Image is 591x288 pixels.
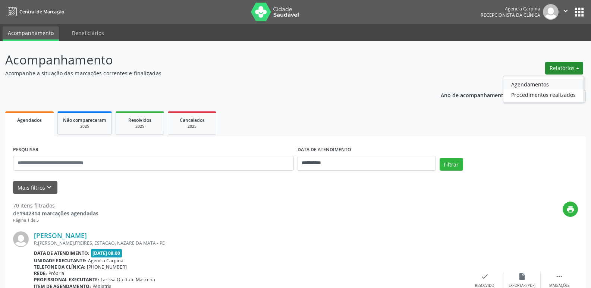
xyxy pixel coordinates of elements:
div: Agencia Carpina [481,6,540,12]
span: Resolvidos [128,117,151,123]
span: Recepcionista da clínica [481,12,540,18]
span: [DATE] 08:00 [91,249,122,257]
button: Filtrar [440,158,463,171]
p: Ano de acompanhamento [441,90,507,99]
div: R.[PERSON_NAME].FREIRES, ESTACAO, NAZARE DA MATA - PE [34,240,466,246]
label: PESQUISAR [13,144,38,156]
div: 2025 [121,124,158,129]
button: Mais filtroskeyboard_arrow_down [13,181,57,194]
div: 2025 [63,124,106,129]
button: apps [573,6,586,19]
i: insert_drive_file [518,272,526,281]
span: Agendados [17,117,42,123]
b: Rede: [34,270,47,276]
ul: Relatórios [503,76,584,103]
div: 2025 [173,124,211,129]
div: 70 itens filtrados [13,202,98,209]
span: Agencia Carpina [88,257,123,264]
a: Beneficiários [67,26,109,39]
i: keyboard_arrow_down [45,183,53,192]
a: Procedimentos realizados [503,89,584,100]
b: Unidade executante: [34,257,87,264]
a: Central de Marcação [5,6,64,18]
a: Agendamentos [503,79,584,89]
b: Telefone da clínica: [34,264,85,270]
span: Larissa Quidute Mascena [101,276,155,283]
img: img [543,4,559,20]
label: DATA DE ATENDIMENTO [298,144,351,156]
i:  [562,7,570,15]
span: [PHONE_NUMBER] [87,264,127,270]
i:  [555,272,563,281]
button: print [563,202,578,217]
img: img [13,231,29,247]
i: print [566,205,575,213]
span: Própria [48,270,64,276]
span: Cancelados [180,117,205,123]
i: check [481,272,489,281]
span: Não compareceram [63,117,106,123]
p: Acompanhamento [5,51,412,69]
div: de [13,209,98,217]
span: Central de Marcação [19,9,64,15]
a: [PERSON_NAME] [34,231,87,240]
a: Acompanhamento [3,26,59,41]
div: Página 1 de 5 [13,217,98,224]
button:  [559,4,573,20]
button: Relatórios [545,62,583,75]
p: Acompanhe a situação das marcações correntes e finalizadas [5,69,412,77]
strong: 1942314 marcações agendadas [19,210,98,217]
b: Data de atendimento: [34,250,89,256]
b: Profissional executante: [34,276,99,283]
